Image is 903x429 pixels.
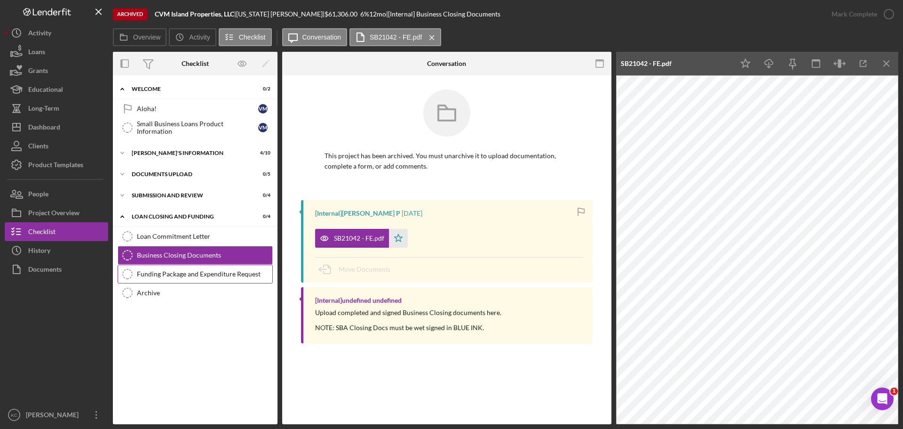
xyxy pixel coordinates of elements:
[137,120,258,135] div: Small Business Loans Product Information
[402,210,422,217] time: 2025-07-12 02:28
[253,193,270,198] div: 0 / 4
[137,105,258,113] div: Aloha!
[5,118,108,137] button: Dashboard
[28,24,51,45] div: Activity
[325,10,360,18] div: $61,306.00
[24,405,85,427] div: [PERSON_NAME]
[137,233,272,240] div: Loan Commitment Letter
[5,80,108,99] button: Educational
[325,151,569,172] p: This project has been archived. You must unarchive it to upload documentation, complete a form, o...
[5,137,108,155] button: Clients
[5,42,108,61] button: Loans
[315,324,501,332] div: NOTE: SBA Closing Docs must be wet signed in BLUE INK.
[315,210,400,217] div: [Internal] [PERSON_NAME] P
[871,388,894,410] iframe: Intercom live chat
[360,10,369,18] div: 6 %
[189,33,210,41] label: Activity
[5,260,108,279] button: Documents
[339,265,390,273] span: Move Documents
[621,60,672,67] div: SB21042 - FE.pdf
[282,28,348,46] button: Conversation
[302,33,341,41] label: Conversation
[137,270,272,278] div: Funding Package and Expenditure Request
[133,33,160,41] label: Overview
[253,171,270,177] div: 0 / 5
[169,28,216,46] button: Activity
[315,229,408,248] button: SB21042 - FE.pdf
[28,118,60,139] div: Dashboard
[28,185,48,206] div: People
[315,258,400,281] button: Move Documents
[28,155,83,177] div: Product Templates
[118,99,273,118] a: Aloha!VM
[132,214,247,219] div: LOAN CLOSING AND FUNDING
[370,33,422,41] label: SB21042 - FE.pdf
[5,155,108,174] button: Product Templates
[28,222,55,243] div: Checklist
[822,5,898,24] button: Mark Complete
[386,10,500,18] div: | [Internal] Business Closing Documents
[427,60,466,67] div: Conversation
[28,241,50,262] div: History
[118,283,273,302] a: Archive
[5,241,108,260] button: History
[113,28,166,46] button: Overview
[28,137,48,158] div: Clients
[118,265,273,283] a: Funding Package and Expenditure Request
[219,28,272,46] button: Checklist
[5,24,108,42] button: Activity
[11,413,17,418] text: KC
[5,185,108,203] button: People
[118,246,273,265] a: Business Closing Documents
[349,28,441,46] button: SB21042 - FE.pdf
[239,33,266,41] label: Checklist
[28,42,45,64] div: Loans
[28,203,79,225] div: Project Overview
[5,61,108,80] button: Grants
[253,150,270,156] div: 4 / 10
[118,227,273,246] a: Loan Commitment Letter
[890,388,898,395] span: 1
[28,61,48,82] div: Grants
[5,405,108,424] button: KC[PERSON_NAME]
[5,222,108,241] button: Checklist
[132,171,247,177] div: DOCUMENTS UPLOAD
[253,214,270,219] div: 0 / 4
[155,10,234,18] b: CVM Island Properties, LLC
[182,60,209,67] div: Checklist
[28,80,63,101] div: Educational
[5,99,108,118] button: Long-Term
[28,99,59,120] div: Long-Term
[832,5,877,24] div: Mark Complete
[137,289,272,297] div: Archive
[132,193,247,198] div: SUBMISSION AND REVIEW
[118,118,273,137] a: Small Business Loans Product InformationVM
[369,10,386,18] div: 12 mo
[132,150,247,156] div: [PERSON_NAME]'S INFORMATION
[253,86,270,92] div: 0 / 2
[315,309,501,316] div: Upload completed and signed Business Closing documents here.
[137,251,272,259] div: Business Closing Documents
[5,203,108,222] button: Project Overview
[132,86,247,92] div: WELCOME
[155,10,236,18] div: |
[258,104,268,113] div: V M
[113,8,147,20] div: Archived
[236,10,325,18] div: [US_STATE] [PERSON_NAME] |
[258,123,268,132] div: V M
[28,260,62,281] div: Documents
[334,235,384,242] div: SB21042 - FE.pdf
